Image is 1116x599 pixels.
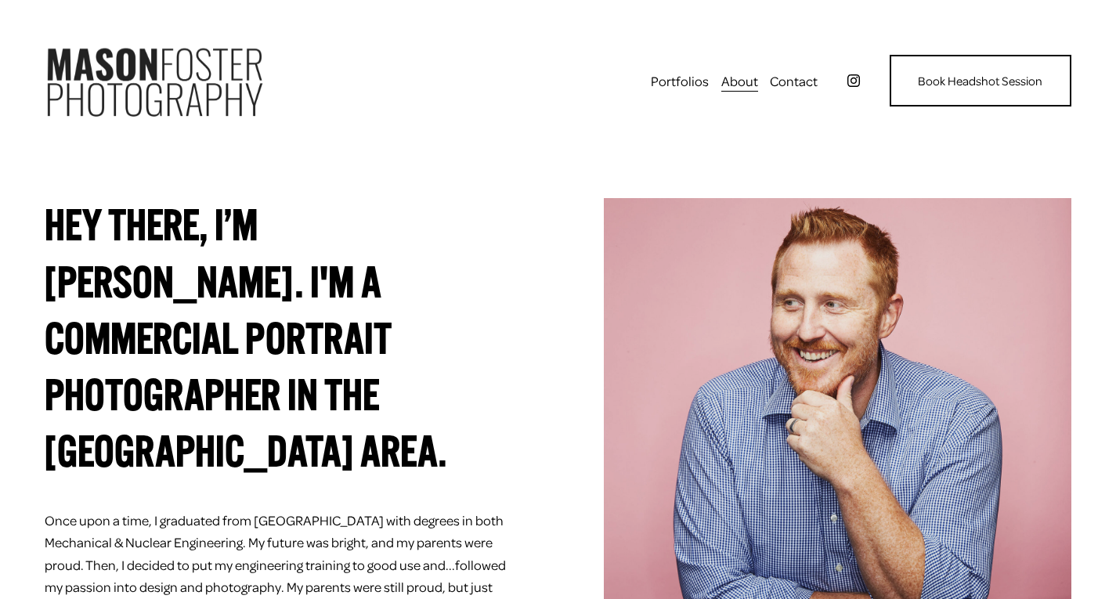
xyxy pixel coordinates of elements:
a: instagram-unauth [846,73,861,88]
strong: HEY THERE, I’M [PERSON_NAME]. I'M A COMMERCIAL PORTRAIT PHOTOGRAPHER IN THE [GEOGRAPHIC_DATA] AREA. [45,201,446,477]
a: Contact [770,68,818,93]
a: Book Headshot Session [890,55,1071,106]
img: Mason Foster Photography [45,34,264,128]
a: About [721,68,758,93]
a: folder dropdown [651,68,709,93]
span: Portfolios [651,70,709,92]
